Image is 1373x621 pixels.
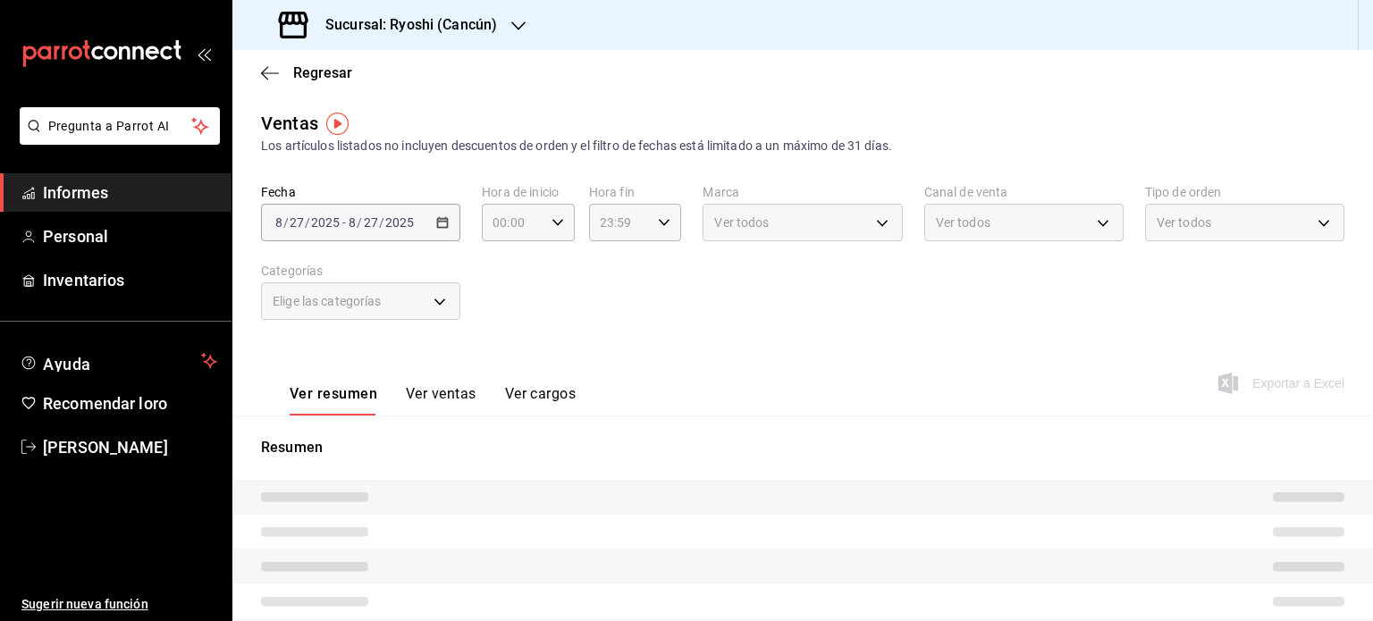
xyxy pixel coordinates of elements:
input: -- [363,215,379,230]
input: -- [274,215,283,230]
input: -- [348,215,357,230]
font: Recomendar loro [43,394,167,413]
font: Informes [43,183,108,202]
font: Sugerir nueva función [21,597,148,611]
input: -- [289,215,305,230]
font: / [357,215,362,230]
font: - [342,215,346,230]
font: / [379,215,384,230]
font: Sucursal: Ryoshi (Cancún) [325,16,497,33]
input: ---- [384,215,415,230]
font: Personal [43,227,108,246]
img: Marcador de información sobre herramientas [326,113,349,135]
font: Categorías [261,264,323,278]
font: Pregunta a Parrot AI [48,119,170,133]
font: Ver ventas [406,385,476,402]
button: Pregunta a Parrot AI [20,107,220,145]
font: Regresar [293,64,352,81]
font: Los artículos listados no incluyen descuentos de orden y el filtro de fechas está limitado a un m... [261,138,892,153]
font: Resumen [261,439,323,456]
font: Ver todos [936,215,990,230]
font: Canal de venta [924,185,1008,199]
font: Hora de inicio [482,185,559,199]
font: Ayuda [43,355,91,373]
div: pestañas de navegación [290,384,576,415]
font: [PERSON_NAME] [43,438,168,457]
font: Marca [703,185,739,199]
a: Pregunta a Parrot AI [13,130,220,148]
font: Tipo de orden [1145,185,1222,199]
input: ---- [310,215,341,230]
font: Hora fin [589,185,635,199]
font: Ver todos [714,215,769,230]
font: Ver resumen [290,385,377,402]
button: Regresar [261,64,352,81]
font: Inventarios [43,271,124,290]
font: / [283,215,289,230]
font: Ver cargos [505,385,577,402]
font: Ventas [261,113,318,134]
font: / [305,215,310,230]
button: abrir_cajón_menú [197,46,211,61]
font: Fecha [261,185,296,199]
font: Elige las categorías [273,294,382,308]
font: Ver todos [1157,215,1211,230]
